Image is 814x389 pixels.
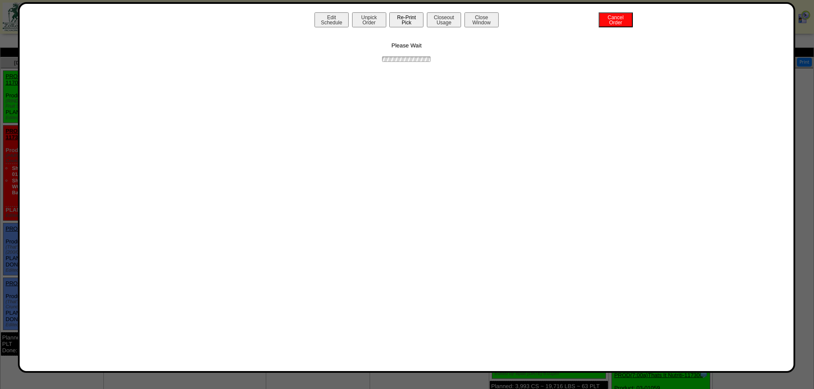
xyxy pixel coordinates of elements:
button: CloseWindow [464,12,499,27]
button: CloseoutUsage [427,12,461,27]
button: CancelOrder [599,12,633,27]
a: CloseWindow [464,19,500,26]
img: ajax-loader.gif [381,55,432,63]
button: EditSchedule [314,12,349,27]
div: Please Wait [28,29,785,63]
button: UnpickOrder [352,12,386,27]
button: Re-PrintPick [389,12,423,27]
